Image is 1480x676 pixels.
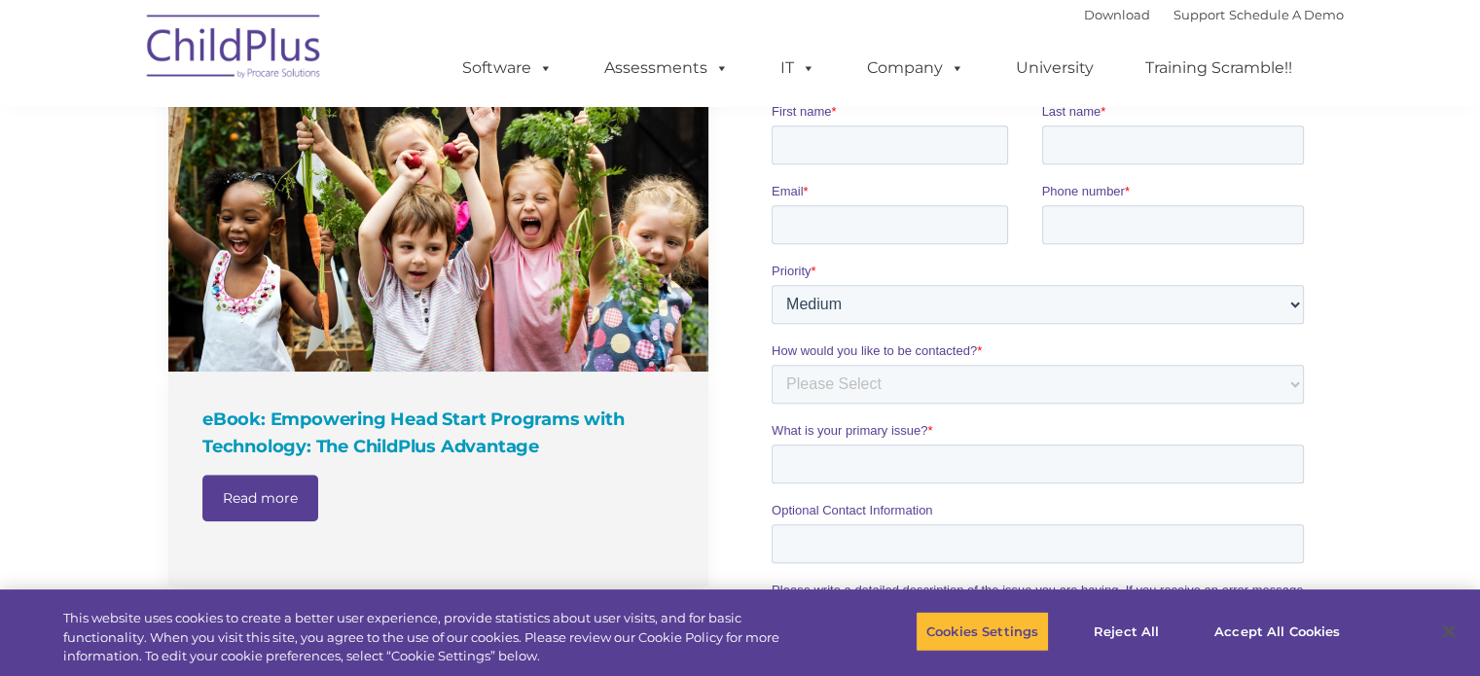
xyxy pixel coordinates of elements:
[1173,7,1225,22] a: Support
[761,49,835,88] a: IT
[168,68,708,372] a: eBook: Empowering Head Start Programs with Technology: The ChildPlus Advantage
[1427,610,1470,653] button: Close
[1065,611,1187,652] button: Reject All
[1084,7,1150,22] a: Download
[202,406,679,460] h4: eBook: Empowering Head Start Programs with Technology: The ChildPlus Advantage
[1126,49,1312,88] a: Training Scramble!!
[63,609,814,666] div: This website uses cookies to create a better user experience, provide statistics about user visit...
[916,611,1049,652] button: Cookies Settings
[996,49,1113,88] a: University
[1204,611,1351,652] button: Accept All Cookies
[137,1,332,98] img: ChildPlus by Procare Solutions
[585,49,748,88] a: Assessments
[848,49,984,88] a: Company
[1084,7,1344,22] font: |
[1229,7,1344,22] a: Schedule A Demo
[443,49,572,88] a: Software
[202,475,318,521] a: Read more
